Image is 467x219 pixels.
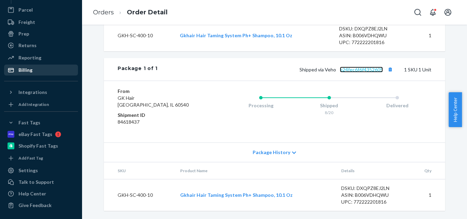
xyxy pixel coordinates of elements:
[158,65,431,74] div: 1 SKU 1 Unit
[104,179,175,211] td: GKH-SC-400-10
[363,102,431,109] div: Delivered
[441,5,455,19] button: Open account menu
[339,32,403,39] div: ASIN: B006VDHQWU
[426,5,440,19] button: Open notifications
[4,129,78,140] a: eBay Fast Tags
[4,87,78,98] button: Integrations
[253,149,290,156] span: Package History
[4,17,78,28] a: Freight
[4,52,78,63] a: Reporting
[4,65,78,76] a: Billing
[295,102,363,109] div: Shipped
[4,117,78,128] button: Fast Tags
[180,192,293,198] a: Gkhair Hair Taming System Ph+ Shampoo, 10.1 Oz
[18,6,33,13] div: Parcel
[4,154,78,162] a: Add Fast Tag
[18,131,52,138] div: eBay Fast Tags
[4,28,78,39] a: Prep
[18,167,38,174] div: Settings
[104,162,175,179] th: SKU
[4,100,78,109] a: Add Integration
[295,110,363,115] div: 8/20
[341,192,405,199] div: ASIN: B006VDHQWU
[411,5,425,19] button: Open Search Box
[180,32,292,38] a: Gkhair Hair Taming System Ph+ Shampoo, 10.1 Oz
[4,140,78,151] a: Shopify Fast Tags
[93,9,114,16] a: Orders
[409,20,445,52] td: 1
[18,89,47,96] div: Integrations
[18,190,46,197] div: Help Center
[4,4,78,15] a: Parcel
[18,142,58,149] div: Shopify Fast Tags
[175,162,336,179] th: Product Name
[127,9,168,16] a: Order Detail
[411,162,445,179] th: Qty
[341,199,405,205] div: UPC: 772222201816
[339,25,403,32] div: DSKU: DXQPZ8EJ2LN
[4,200,78,211] button: Give Feedback
[18,155,43,161] div: Add Fast Tag
[18,202,52,209] div: Give Feedback
[336,162,411,179] th: Details
[88,2,173,23] ol: breadcrumbs
[4,177,78,188] a: Talk to Support
[4,188,78,199] a: Help Center
[118,112,199,119] dt: Shipment ID
[227,102,295,109] div: Processing
[299,67,395,72] span: Shipped via Veho
[18,119,40,126] div: Fast Tags
[18,179,54,186] div: Talk to Support
[4,165,78,176] a: Settings
[449,92,462,127] button: Help Center
[104,20,174,52] td: GKH-SC-400-10
[118,119,199,125] dd: 84618437
[340,67,383,72] a: e24fec6f6f4352605
[339,39,403,46] div: UPC: 772222201816
[18,54,41,61] div: Reporting
[341,185,405,192] div: DSKU: DXQPZ8EJ2LN
[18,101,49,107] div: Add Integration
[118,65,158,74] div: Package 1 of 1
[118,88,199,95] dt: From
[4,40,78,51] a: Returns
[411,179,445,211] td: 1
[18,30,29,37] div: Prep
[18,67,32,73] div: Billing
[18,42,37,49] div: Returns
[118,95,189,108] span: GK Hair [GEOGRAPHIC_DATA], IL 60540
[18,19,35,26] div: Freight
[386,65,395,74] button: Copy tracking number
